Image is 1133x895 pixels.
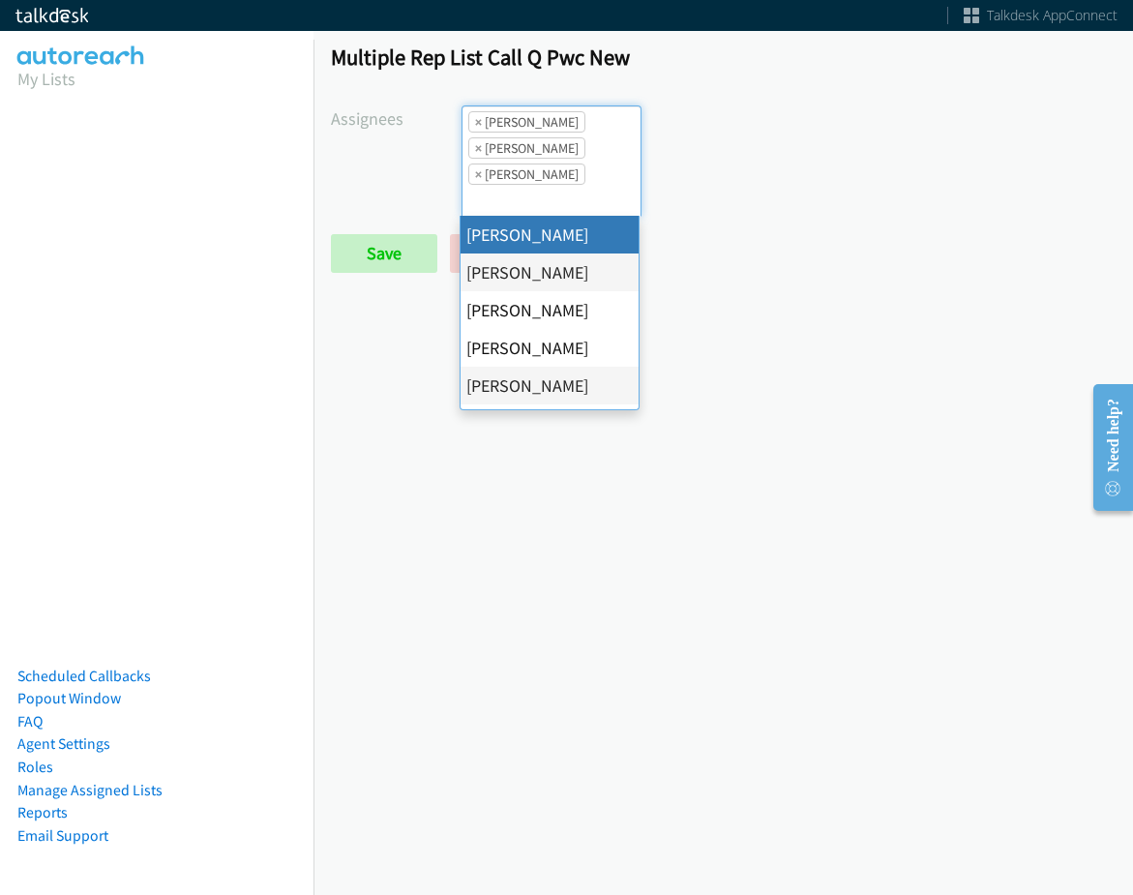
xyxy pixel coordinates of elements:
[17,68,75,90] a: My Lists
[17,803,68,821] a: Reports
[468,137,585,159] li: Daquaya Johnson
[17,689,121,707] a: Popout Window
[17,758,53,776] a: Roles
[331,105,462,132] label: Assignees
[475,112,482,132] span: ×
[461,291,639,329] li: [PERSON_NAME]
[461,404,639,442] li: [PERSON_NAME]
[964,6,1118,25] a: Talkdesk AppConnect
[461,329,639,367] li: [PERSON_NAME]
[17,667,151,685] a: Scheduled Callbacks
[475,164,482,184] span: ×
[461,216,639,254] li: [PERSON_NAME]
[17,826,108,845] a: Email Support
[468,164,585,185] li: Jasmin Martinez
[331,234,437,273] input: Save
[468,111,585,133] li: Alana Ruiz
[331,44,1116,71] h1: Multiple Rep List Call Q Pwc New
[461,367,639,404] li: [PERSON_NAME]
[461,254,639,291] li: [PERSON_NAME]
[17,734,110,753] a: Agent Settings
[1077,371,1133,524] iframe: Resource Center
[475,138,482,158] span: ×
[450,234,557,273] a: Back
[17,712,43,731] a: FAQ
[17,781,163,799] a: Manage Assigned Lists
